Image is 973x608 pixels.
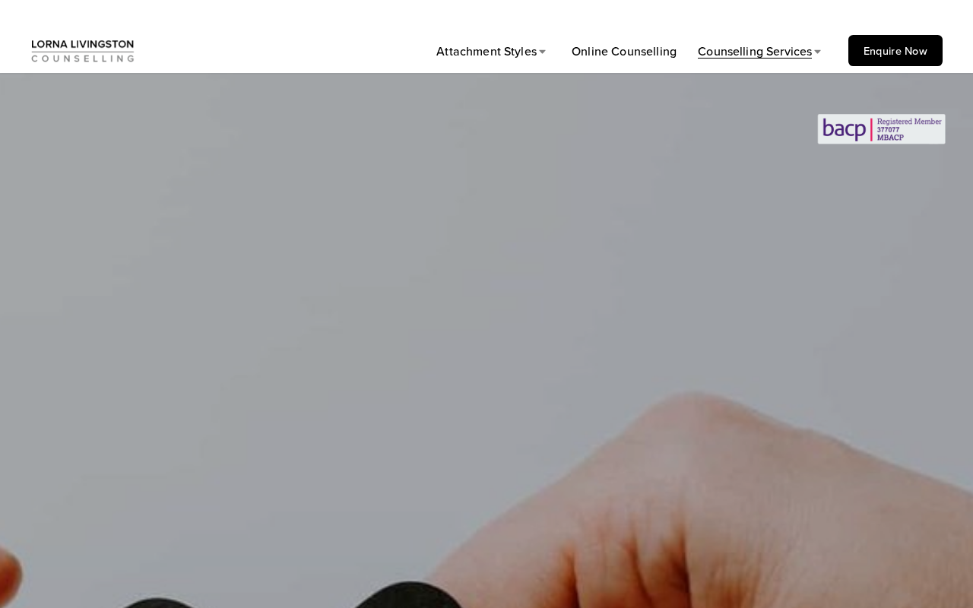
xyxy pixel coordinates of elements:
[848,35,943,66] a: Enquire Now
[30,37,135,64] img: Counsellor Lorna Livingston: Counselling London
[572,42,677,62] a: Online Counselling
[698,43,812,59] span: Counselling Services
[436,42,550,62] a: folder dropdown
[436,43,537,59] span: Attachment Styles
[698,42,826,62] a: folder dropdown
